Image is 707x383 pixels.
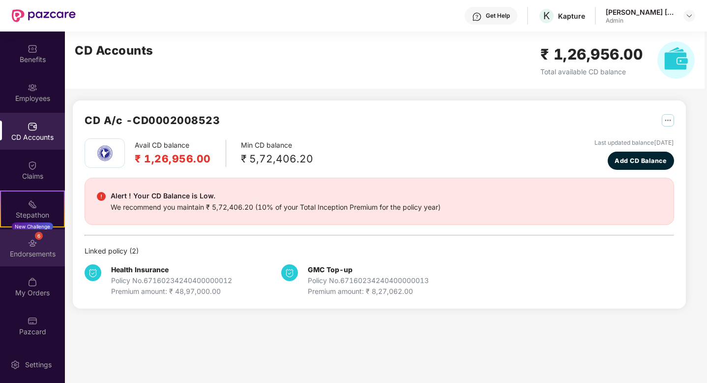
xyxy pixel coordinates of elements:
[85,246,674,256] div: Linked policy ( 2 )
[472,12,482,22] img: svg+xml;base64,PHN2ZyBpZD0iSGVscC0zMngzMiIgeG1sbnM9Imh0dHA6Ly93d3cudzMub3JnLzIwMDAvc3ZnIiB3aWR0aD...
[28,199,37,209] img: svg+xml;base64,PHN2ZyB4bWxucz0iaHR0cDovL3d3dy53My5vcmcvMjAwMC9zdmciIHdpZHRoPSIyMSIgaGVpZ2h0PSIyMC...
[22,360,55,370] div: Settings
[657,41,695,79] img: svg+xml;base64,PHN2ZyB4bWxucz0iaHR0cDovL3d3dy53My5vcmcvMjAwMC9zdmciIHhtbG5zOnhsaW5rPSJodHRwOi8vd3...
[111,265,169,274] b: Health Insurance
[281,264,298,281] img: svg+xml;base64,PHN2ZyB4bWxucz0iaHR0cDovL3d3dy53My5vcmcvMjAwMC9zdmciIHdpZHRoPSIzNCIgaGVpZ2h0PSIzNC...
[28,83,37,93] img: svg+xml;base64,PHN2ZyBpZD0iRW1wbG95ZWVzIiB4bWxucz0iaHR0cDovL3d3dy53My5vcmcvMjAwMC9zdmciIHdpZHRoPS...
[28,44,37,54] img: svg+xml;base64,PHN2ZyBpZD0iQmVuZWZpdHMiIHhtbG5zPSJodHRwOi8vd3d3LnczLm9yZy8yMDAwL3N2ZyIgd2lkdGg9Ij...
[606,17,675,25] div: Admin
[1,210,64,220] div: Stepathon
[111,190,441,202] div: Alert ! Your CD Balance is Low.
[685,12,693,20] img: svg+xml;base64,PHN2ZyBpZD0iRHJvcGRvd24tMzJ4MzIiIHhtbG5zPSJodHRwOi8vd3d3LnczLm9yZy8yMDAwL3N2ZyIgd2...
[135,151,211,167] h2: ₹ 1,26,956.00
[594,138,674,148] div: Last updated balance [DATE]
[111,275,232,286] div: Policy No. 67160234240400000012
[10,360,20,370] img: svg+xml;base64,PHN2ZyBpZD0iU2V0dGluZy0yMHgyMCIgeG1sbnM9Imh0dHA6Ly93d3cudzMub3JnLzIwMDAvc3ZnIiB3aW...
[543,10,550,22] span: K
[308,286,429,297] div: Premium amount: ₹ 8,27,062.00
[540,67,626,76] span: Total available CD balance
[28,160,37,170] img: svg+xml;base64,PHN2ZyBpZD0iQ2xhaW0iIHhtbG5zPSJodHRwOi8vd3d3LnczLm9yZy8yMDAwL3N2ZyIgd2lkdGg9IjIwIi...
[662,114,674,127] img: svg+xml;base64,PHN2ZyB4bWxucz0iaHR0cDovL3d3dy53My5vcmcvMjAwMC9zdmciIHdpZHRoPSIyNSIgaGVpZ2h0PSIyNS...
[608,152,674,170] button: Add CD Balance
[75,41,153,60] h2: CD Accounts
[28,277,37,287] img: svg+xml;base64,PHN2ZyBpZD0iTXlfT3JkZXJzIiBkYXRhLW5hbWU9Ik15IE9yZGVycyIgeG1sbnM9Imh0dHA6Ly93d3cudz...
[28,238,37,248] img: svg+xml;base64,PHN2ZyBpZD0iRW5kb3JzZW1lbnRzIiB4bWxucz0iaHR0cDovL3d3dy53My5vcmcvMjAwMC9zdmciIHdpZH...
[486,12,510,20] div: Get Help
[12,9,76,22] img: New Pazcare Logo
[615,156,667,166] span: Add CD Balance
[111,286,232,297] div: Premium amount: ₹ 48,97,000.00
[28,316,37,326] img: svg+xml;base64,PHN2ZyBpZD0iUGF6Y2FyZCIgeG1sbnM9Imh0dHA6Ly93d3cudzMub3JnLzIwMDAvc3ZnIiB3aWR0aD0iMj...
[606,7,675,17] div: [PERSON_NAME] [PERSON_NAME]
[308,275,429,286] div: Policy No. 67160234240400000013
[308,265,353,274] b: GMC Top-up
[85,112,220,128] h2: CD A/c - CD0002008523
[12,223,53,230] div: New Challenge
[35,232,43,240] div: 6
[241,140,313,167] div: Min CD balance
[88,144,122,163] img: nia.png
[28,122,37,131] img: svg+xml;base64,PHN2ZyBpZD0iQ0RfQWNjb3VudHMiIGRhdGEtbmFtZT0iQ0QgQWNjb3VudHMiIHhtbG5zPSJodHRwOi8vd3...
[135,140,226,167] div: Avail CD balance
[558,11,585,21] div: Kapture
[111,202,441,213] div: We recommend you maintain ₹ 5,72,406.20 (10% of your Total Inception Premium for the policy year)
[241,151,313,167] div: ₹ 5,72,406.20
[85,264,101,281] img: svg+xml;base64,PHN2ZyB4bWxucz0iaHR0cDovL3d3dy53My5vcmcvMjAwMC9zdmciIHdpZHRoPSIzNCIgaGVpZ2h0PSIzNC...
[97,192,106,201] img: svg+xml;base64,PHN2ZyBpZD0iRGFuZ2VyX2FsZXJ0IiBkYXRhLW5hbWU9IkRhbmdlciBhbGVydCIgeG1sbnM9Imh0dHA6Ly...
[540,43,643,66] h2: ₹ 1,26,956.00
